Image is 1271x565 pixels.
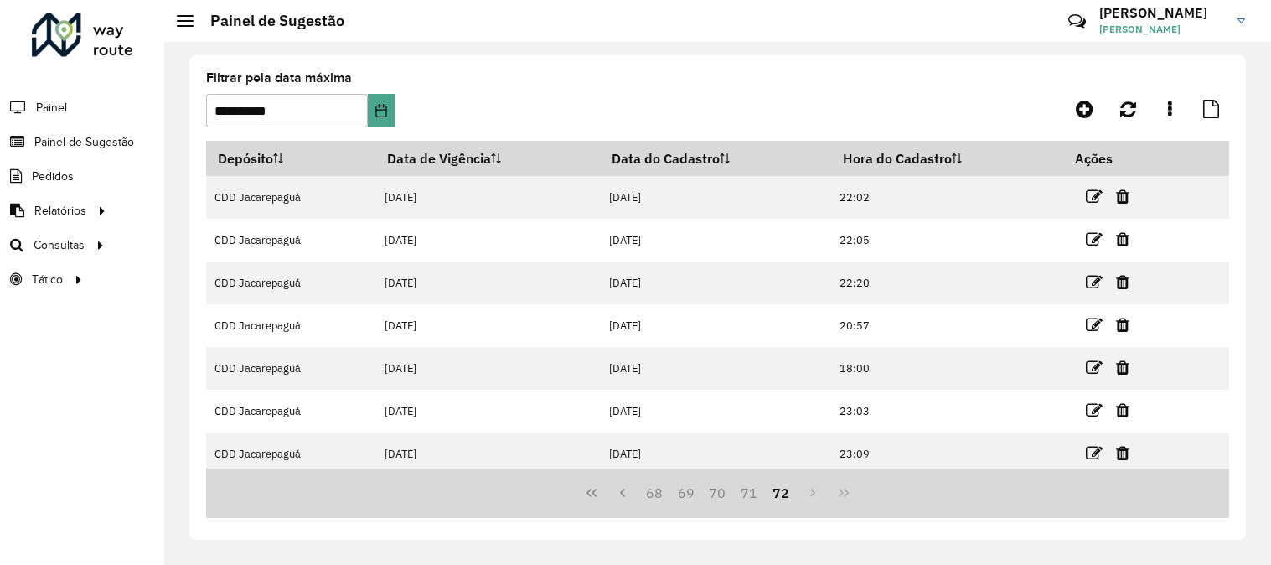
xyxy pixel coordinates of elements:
span: Painel de Sugestão [34,133,134,151]
a: Contato Rápido [1059,3,1095,39]
td: 22:05 [831,219,1064,262]
a: Excluir [1116,185,1129,208]
span: [PERSON_NAME] [1099,22,1225,37]
h2: Painel de Sugestão [194,12,344,30]
td: 20:57 [831,304,1064,347]
a: Excluir [1116,314,1129,336]
td: [DATE] [375,176,600,219]
h3: [PERSON_NAME] [1099,5,1225,21]
td: [DATE] [600,390,831,433]
td: CDD Jacarepaguá [206,347,375,390]
td: [DATE] [375,347,600,390]
span: Pedidos [32,168,74,185]
span: Tático [32,271,63,288]
button: 69 [670,477,702,509]
a: Excluir [1116,356,1129,379]
a: Editar [1086,271,1103,293]
th: Data do Cadastro [600,141,831,176]
td: [DATE] [375,262,600,304]
td: 23:03 [831,390,1064,433]
th: Data de Vigência [375,141,600,176]
a: Excluir [1116,442,1129,464]
span: Painel [36,99,67,117]
th: Ações [1064,141,1165,176]
td: 23:09 [831,433,1064,475]
td: [DATE] [375,390,600,433]
td: [DATE] [375,433,600,475]
th: Hora do Cadastro [831,141,1064,176]
td: CDD Jacarepaguá [206,219,375,262]
button: Previous Page [607,477,639,509]
label: Filtrar pela data máxima [206,68,352,88]
td: 22:20 [831,262,1064,304]
th: Depósito [206,141,375,176]
td: CDD Jacarepaguá [206,262,375,304]
td: [DATE] [600,347,831,390]
td: 18:00 [831,347,1064,390]
td: CDD Jacarepaguá [206,304,375,347]
td: [DATE] [600,433,831,475]
a: Editar [1086,314,1103,336]
button: 68 [638,477,670,509]
button: Choose Date [368,94,395,127]
a: Excluir [1116,399,1129,422]
a: Editar [1086,228,1103,251]
a: Editar [1086,356,1103,379]
td: CDD Jacarepaguá [206,433,375,475]
button: 71 [733,477,765,509]
td: [DATE] [375,219,600,262]
td: 22:02 [831,176,1064,219]
td: CDD Jacarepaguá [206,390,375,433]
td: [DATE] [600,176,831,219]
a: Editar [1086,399,1103,422]
a: Excluir [1116,228,1129,251]
span: Consultas [34,236,85,254]
td: CDD Jacarepaguá [206,176,375,219]
a: Editar [1086,185,1103,208]
button: 70 [702,477,734,509]
td: [DATE] [600,262,831,304]
button: First Page [576,477,607,509]
td: [DATE] [600,304,831,347]
a: Excluir [1116,271,1129,293]
a: Editar [1086,442,1103,464]
span: Relatórios [34,202,86,220]
button: 72 [765,477,797,509]
td: [DATE] [375,304,600,347]
td: [DATE] [600,219,831,262]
